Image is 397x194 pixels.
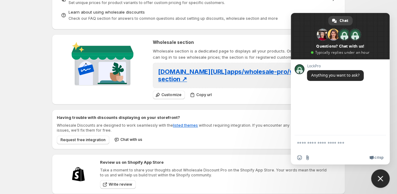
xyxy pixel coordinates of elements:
[69,0,225,5] span: Set unique prices for product variants to offer custom pricing for specific customers.
[196,92,211,97] span: Copy url
[57,123,303,133] p: Wholesale Discounts are designed to work seamlessly with the without requiring integration. If yo...
[153,48,340,60] p: Wholesale section is a dedicated page to displays all your products. Only tagged customers can lo...
[109,182,132,187] span: Write review
[100,159,327,165] h2: Review us on Shopify App Store
[307,64,364,68] span: LockPro
[305,155,310,160] span: Send a file
[297,135,371,151] textarea: Compose your message...
[187,91,215,99] button: Copy url
[153,91,185,99] button: Customize
[100,180,136,189] a: Write review
[57,114,303,120] h2: Having trouble with discounts displaying on your storefront?
[161,92,181,97] span: Customize
[328,16,353,25] a: Chat
[69,9,328,15] div: Learn about using wholesale discounts
[120,137,142,142] span: Chat with us
[158,70,322,82] a: [DOMAIN_NAME][URL]apps/wholesale-pro/wholesale-section ↗
[112,135,146,144] button: Chat with us
[61,137,106,142] span: Request free integration
[374,155,383,160] span: Crisp
[158,68,322,83] span: [DOMAIN_NAME][URL] apps/wholesale-pro/wholesale-section ↗
[369,155,383,160] a: Crisp
[100,168,327,178] p: Take a moment to share your thoughts about Wholesale Discount Pro on the Shopify App Store. Your ...
[69,39,136,91] img: Wholesale section
[57,136,109,144] button: Request free integration
[69,16,278,21] span: Check our FAQ section for answers to common questions about setting up discounts, wholesale secti...
[297,155,302,160] span: Insert an emoji
[173,123,198,128] a: listed themes
[311,73,359,78] span: Anything you want to ask?
[340,16,348,25] span: Chat
[153,39,340,45] h2: Wholesale section
[371,169,390,188] a: Close chat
